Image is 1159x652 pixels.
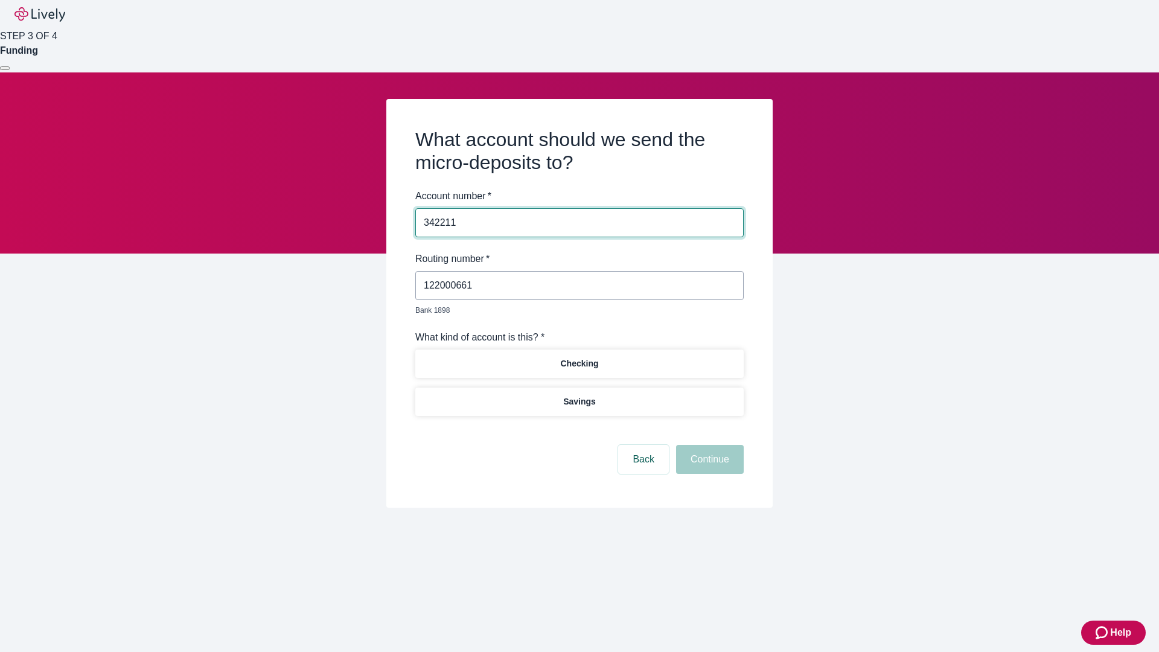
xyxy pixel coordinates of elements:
img: Lively [14,7,65,22]
h2: What account should we send the micro-deposits to? [415,128,744,174]
button: Savings [415,388,744,416]
svg: Zendesk support icon [1096,625,1110,640]
button: Checking [415,350,744,378]
span: Help [1110,625,1131,640]
label: Routing number [415,252,490,266]
button: Zendesk support iconHelp [1081,621,1146,645]
label: Account number [415,189,491,203]
p: Checking [560,357,598,370]
label: What kind of account is this? * [415,330,544,345]
p: Savings [563,395,596,408]
button: Back [618,445,669,474]
p: Bank 1898 [415,305,735,316]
